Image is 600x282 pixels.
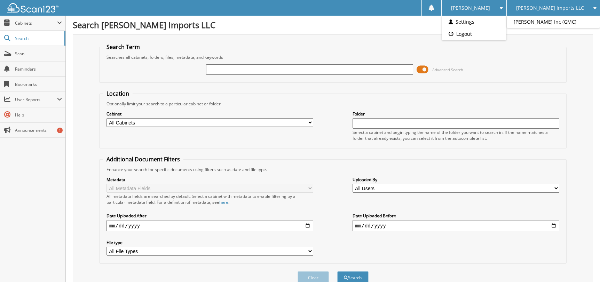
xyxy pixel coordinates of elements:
[432,67,463,72] span: Advanced Search
[73,19,593,31] h1: Search [PERSON_NAME] Imports LLC
[106,177,314,183] label: Metadata
[15,20,57,26] span: Cabinets
[15,81,62,87] span: Bookmarks
[15,127,62,133] span: Announcements
[353,177,560,183] label: Uploaded By
[516,6,584,10] span: [PERSON_NAME] Imports LLC
[353,220,560,231] input: end
[106,220,314,231] input: start
[7,3,59,13] img: scan123-logo-white.svg
[106,111,314,117] label: Cabinet
[15,97,57,103] span: User Reports
[103,54,563,60] div: Searches all cabinets, folders, files, metadata, and keywords
[353,129,560,141] div: Select a cabinet and begin typing the name of the folder you want to search in. If the name match...
[103,155,183,163] legend: Additional Document Filters
[442,16,506,28] a: Settings
[353,213,560,219] label: Date Uploaded Before
[106,213,314,219] label: Date Uploaded After
[353,111,560,117] label: Folder
[103,43,143,51] legend: Search Term
[15,66,62,72] span: Reminders
[15,35,61,41] span: Search
[219,199,228,205] a: here
[103,90,133,97] legend: Location
[103,101,563,107] div: Optionally limit your search to a particular cabinet or folder
[15,51,62,57] span: Scan
[507,16,600,28] a: [PERSON_NAME] Inc (GMC)
[106,240,314,245] label: File type
[451,6,490,10] span: [PERSON_NAME]
[15,112,62,118] span: Help
[106,193,314,205] div: All metadata fields are searched by default. Select a cabinet with metadata to enable filtering b...
[103,167,563,172] div: Enhance your search for specific documents using filters such as date and file type.
[442,28,506,40] a: Logout
[57,128,63,133] div: 1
